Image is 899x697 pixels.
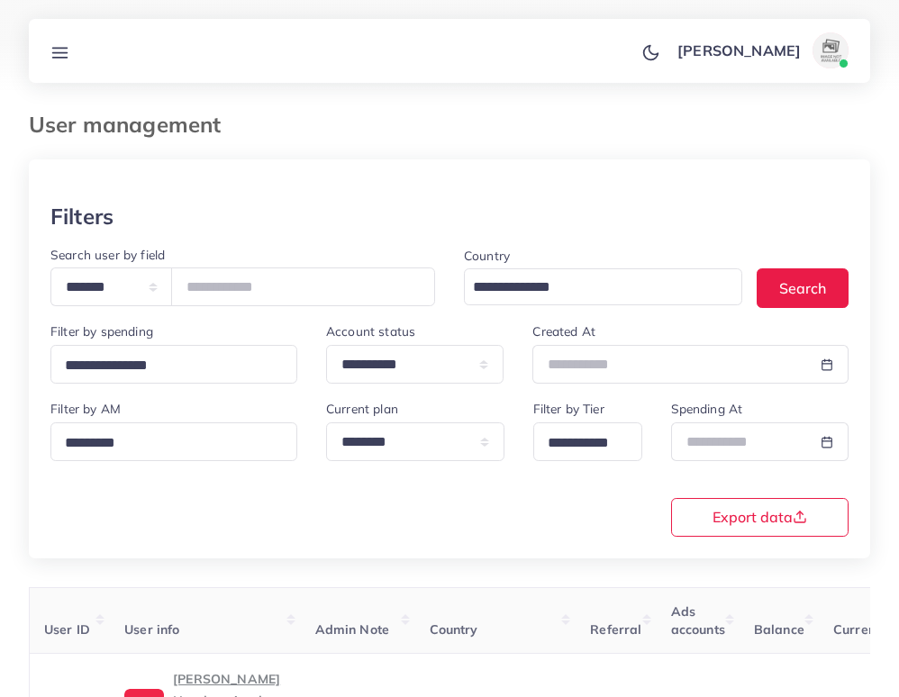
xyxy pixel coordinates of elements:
[590,621,641,638] span: Referral
[467,274,719,302] input: Search for option
[29,112,235,138] h3: User management
[50,322,153,340] label: Filter by spending
[671,498,849,537] button: Export data
[464,247,510,265] label: Country
[59,352,274,380] input: Search for option
[50,422,297,461] div: Search for option
[541,430,619,457] input: Search for option
[44,621,90,638] span: User ID
[50,246,165,264] label: Search user by field
[50,204,114,230] h3: Filters
[677,40,801,61] p: [PERSON_NAME]
[50,400,121,418] label: Filter by AM
[532,322,595,340] label: Created At
[533,422,642,461] div: Search for option
[59,430,274,457] input: Search for option
[713,510,807,524] span: Export data
[757,268,849,307] button: Search
[667,32,856,68] a: [PERSON_NAME]avatar
[326,322,415,340] label: Account status
[813,32,849,68] img: avatar
[326,400,398,418] label: Current plan
[754,621,804,638] span: Balance
[464,268,742,305] div: Search for option
[430,621,478,638] span: Country
[50,345,297,384] div: Search for option
[671,400,743,418] label: Spending At
[315,621,390,638] span: Admin Note
[533,400,604,418] label: Filter by Tier
[671,603,725,638] span: Ads accounts
[124,621,179,638] span: User info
